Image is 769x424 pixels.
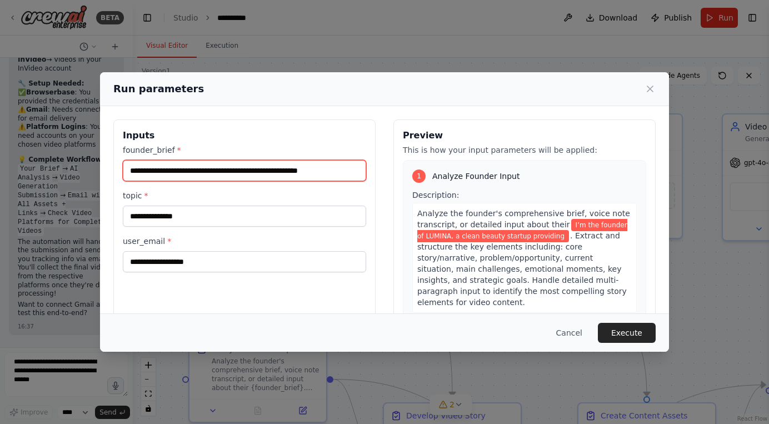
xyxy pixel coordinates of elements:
[123,236,366,247] label: user_email
[598,323,656,343] button: Execute
[113,81,204,97] h2: Run parameters
[432,171,520,182] span: Analyze Founder Input
[403,144,646,156] p: This is how your input parameters will be applied:
[412,169,426,183] div: 1
[403,129,646,142] h3: Preview
[123,190,366,201] label: topic
[123,144,366,156] label: founder_brief
[417,209,630,229] span: Analyze the founder's comprehensive brief, voice note transcript, or detailed input about their
[417,219,627,242] span: Variable: founder_brief
[123,129,366,142] h3: Inputs
[547,323,591,343] button: Cancel
[412,191,459,199] span: Description:
[417,231,627,307] span: . Extract and structure the key elements including: core story/narrative, problem/opportunity, cu...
